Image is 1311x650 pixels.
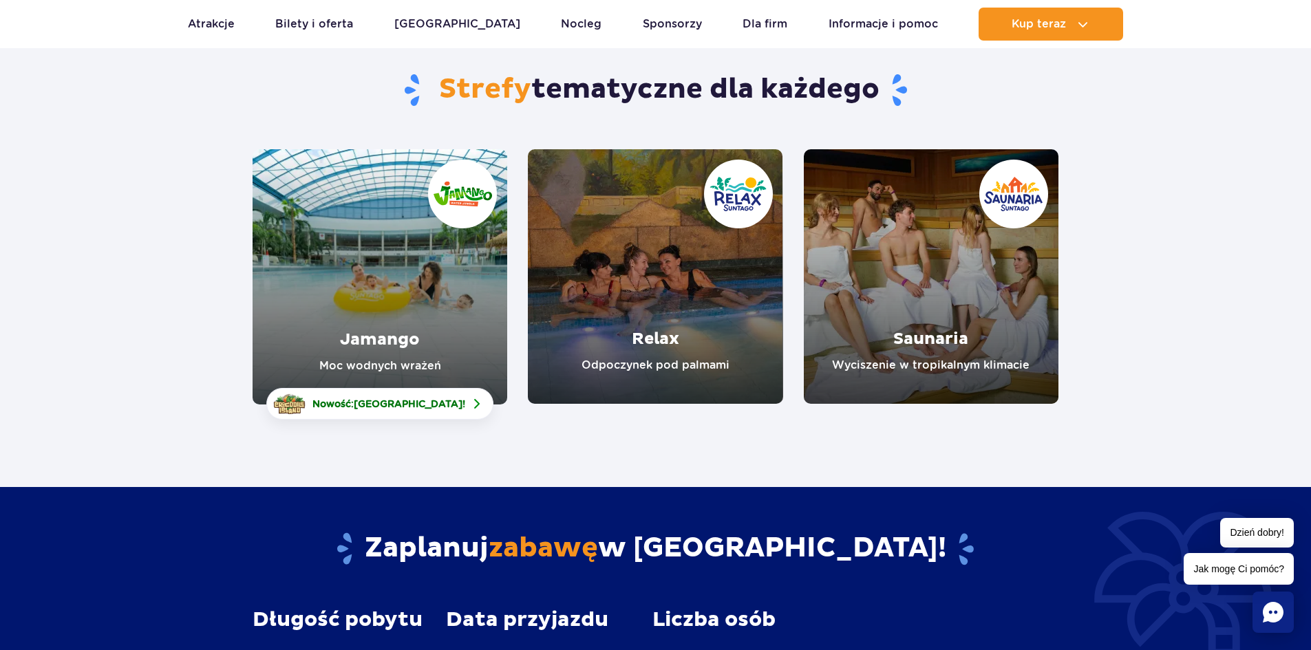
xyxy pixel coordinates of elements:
span: Strefy [439,72,531,107]
a: Bilety i oferta [275,8,353,41]
span: Nowość: ! [312,397,465,411]
span: Data przyjazdu [446,608,608,631]
h2: Zaplanuj w [GEOGRAPHIC_DATA]! [253,531,1058,567]
span: Kup teraz [1012,18,1066,30]
a: Atrakcje [188,8,235,41]
a: Dla firm [743,8,787,41]
a: Relax [528,149,782,404]
button: Kup teraz [979,8,1123,41]
span: Długość pobytu [253,608,423,631]
span: zabawę [489,531,598,565]
a: Nocleg [561,8,601,41]
div: Chat [1253,592,1294,633]
a: Saunaria [804,149,1058,404]
a: Jamango [253,149,507,404]
a: Sponsorzy [643,8,702,41]
a: Informacje i pomoc [829,8,938,41]
a: [GEOGRAPHIC_DATA] [394,8,520,41]
span: [GEOGRAPHIC_DATA] [354,398,462,409]
span: Liczba osób [652,608,776,631]
a: Nowość:[GEOGRAPHIC_DATA]! [266,388,493,420]
span: Dzień dobry! [1220,518,1294,548]
span: Jak mogę Ci pomóc? [1184,553,1294,585]
h1: tematyczne dla każdego [253,72,1058,108]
